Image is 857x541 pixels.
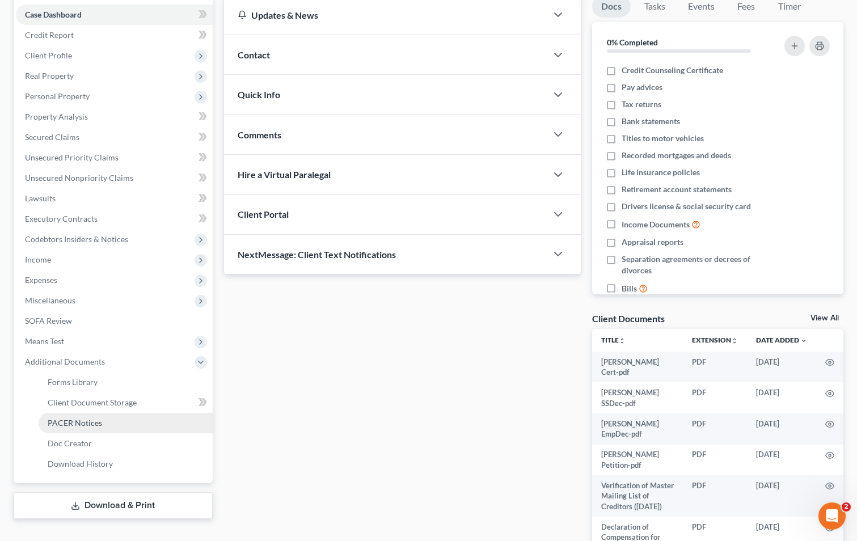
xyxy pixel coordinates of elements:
span: Appraisal reports [622,236,683,248]
span: Bills [622,283,637,294]
span: Secured Claims [25,132,79,142]
span: Contact [238,49,270,60]
span: Client Portal [238,209,289,219]
span: SOFA Review [25,316,72,326]
span: Miscellaneous [25,295,75,305]
span: Doc Creator [48,438,92,448]
td: [DATE] [747,413,816,445]
i: expand_more [800,337,807,344]
i: unfold_more [731,337,738,344]
span: Client Document Storage [48,398,137,407]
a: PACER Notices [39,413,213,433]
span: Bank statements [622,116,680,127]
td: PDF [683,382,747,413]
a: Client Document Storage [39,392,213,413]
td: [DATE] [747,382,816,413]
iframe: Intercom live chat [818,502,846,530]
span: 2 [842,502,851,512]
td: [DATE] [747,352,816,383]
a: Download & Print [14,492,213,519]
td: [PERSON_NAME] Cert-pdf [592,352,683,383]
span: Income [25,255,51,264]
span: Means Test [25,336,64,346]
td: [PERSON_NAME] SSDec-pdf [592,382,683,413]
span: Hire a Virtual Paralegal [238,169,331,180]
a: Date Added expand_more [756,336,807,344]
span: Separation agreements or decrees of divorces [622,253,771,276]
span: Case Dashboard [25,10,82,19]
a: Unsecured Priority Claims [16,147,213,168]
td: PDF [683,413,747,445]
a: Property Analysis [16,107,213,127]
span: Credit Counseling Certificate [622,65,723,76]
td: [PERSON_NAME] EmpDec-pdf [592,413,683,445]
a: Executory Contracts [16,209,213,229]
span: Lawsuits [25,193,56,203]
span: Recorded mortgages and deeds [622,150,731,161]
span: NextMessage: Client Text Notifications [238,249,396,260]
a: Credit Report [16,25,213,45]
span: Income Documents [622,219,690,230]
a: Case Dashboard [16,5,213,25]
span: Drivers license & social security card [622,201,751,212]
span: Titles to motor vehicles [622,133,704,144]
a: Extensionunfold_more [692,336,738,344]
a: Secured Claims [16,127,213,147]
span: Credit Report [25,30,74,40]
strong: 0% Completed [607,37,658,47]
span: Download History [48,459,113,468]
td: [DATE] [747,445,816,476]
span: Life insurance policies [622,167,700,178]
a: View All [810,314,839,322]
td: PDF [683,445,747,476]
td: [PERSON_NAME] Petition-pdf [592,445,683,476]
span: Pay advices [622,82,662,93]
span: Client Profile [25,50,72,60]
span: Executory Contracts [25,214,98,223]
span: Real Property [25,71,74,81]
span: Property Analysis [25,112,88,121]
span: Unsecured Nonpriority Claims [25,173,133,183]
span: Retirement account statements [622,184,732,195]
span: PACER Notices [48,418,102,428]
span: Expenses [25,275,57,285]
a: Doc Creator [39,433,213,454]
a: Download History [39,454,213,474]
td: PDF [683,352,747,383]
span: Codebtors Insiders & Notices [25,234,128,244]
td: [DATE] [747,475,816,517]
a: Lawsuits [16,188,213,209]
td: PDF [683,475,747,517]
div: Client Documents [592,312,665,324]
span: Additional Documents [25,357,105,366]
i: unfold_more [619,337,626,344]
a: Titleunfold_more [601,336,626,344]
td: Verification of Master Mailing List of Creditors ([DATE]) [592,475,683,517]
a: Unsecured Nonpriority Claims [16,168,213,188]
span: Comments [238,129,281,140]
a: Forms Library [39,372,213,392]
span: Tax returns [622,99,661,110]
a: SOFA Review [16,311,213,331]
span: Unsecured Priority Claims [25,153,119,162]
span: Quick Info [238,89,280,100]
span: Personal Property [25,91,90,101]
span: Forms Library [48,377,98,387]
div: Updates & News [238,9,533,21]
